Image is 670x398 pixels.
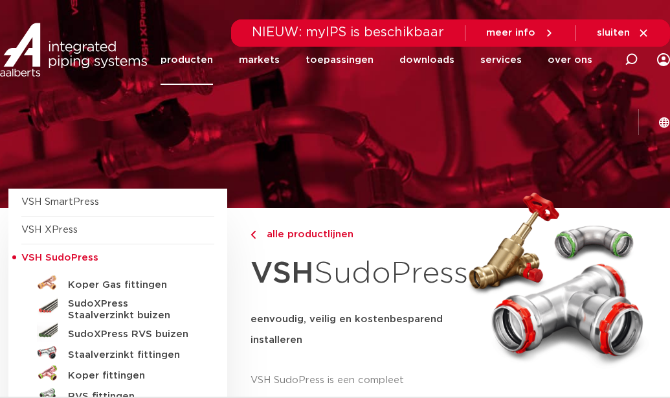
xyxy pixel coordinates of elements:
h5: Koper Gas fittingen [68,279,196,291]
img: chevron-right.svg [251,231,256,239]
a: producten [161,35,213,85]
a: VSH XPress [21,225,78,235]
span: NIEUW: myIPS is beschikbaar [252,26,444,39]
strong: eenvoudig, veilig en kostenbesparend installeren [251,314,443,345]
a: Staalverzinkt fittingen [21,342,214,363]
a: over ons [548,35,592,85]
span: VSH SudoPress [21,253,98,263]
a: downloads [399,35,454,85]
a: alle productlijnen [251,227,452,242]
span: alle productlijnen [259,229,353,239]
span: meer info [486,28,535,38]
h5: Koper fittingen [68,370,196,382]
h5: SudoXPress RVS buizen [68,329,196,340]
a: toepassingen [306,35,374,85]
span: sluiten [597,28,630,38]
a: Koper fittingen [21,363,214,384]
a: services [480,35,522,85]
h1: SudoPress [251,249,452,299]
h5: Staalverzinkt fittingen [68,349,196,361]
a: SudoXPress Staalverzinkt buizen [21,293,214,322]
a: meer info [486,27,555,39]
h5: SudoXPress Staalverzinkt buizen [68,298,196,322]
strong: VSH [251,259,314,288]
div: my IPS [657,45,670,74]
a: SudoXPress RVS buizen [21,322,214,342]
nav: Menu [161,35,592,85]
a: Koper Gas fittingen [21,272,214,293]
a: sluiten [597,27,649,39]
a: markets [239,35,280,85]
a: VSH SmartPress [21,197,99,207]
